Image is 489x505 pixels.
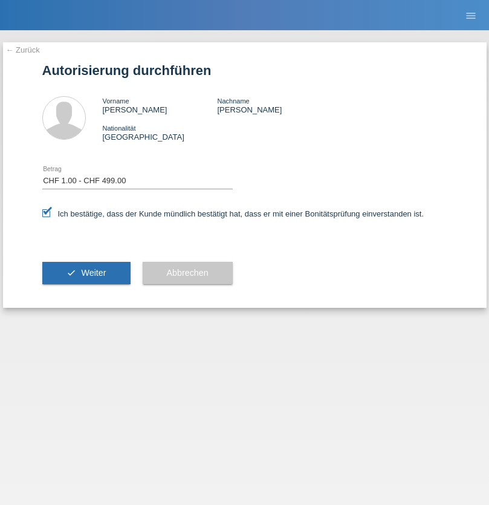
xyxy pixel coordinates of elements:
[66,268,76,278] i: check
[143,262,233,285] button: Abbrechen
[103,97,129,105] span: Vorname
[103,96,218,114] div: [PERSON_NAME]
[167,268,209,278] span: Abbrechen
[217,97,249,105] span: Nachname
[459,11,483,19] a: menu
[42,262,131,285] button: check Weiter
[103,125,136,132] span: Nationalität
[42,209,424,218] label: Ich bestätige, dass der Kunde mündlich bestätigt hat, dass er mit einer Bonitätsprüfung einversta...
[6,45,40,54] a: ← Zurück
[103,123,218,142] div: [GEOGRAPHIC_DATA]
[42,63,447,78] h1: Autorisierung durchführen
[465,10,477,22] i: menu
[217,96,332,114] div: [PERSON_NAME]
[81,268,106,278] span: Weiter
